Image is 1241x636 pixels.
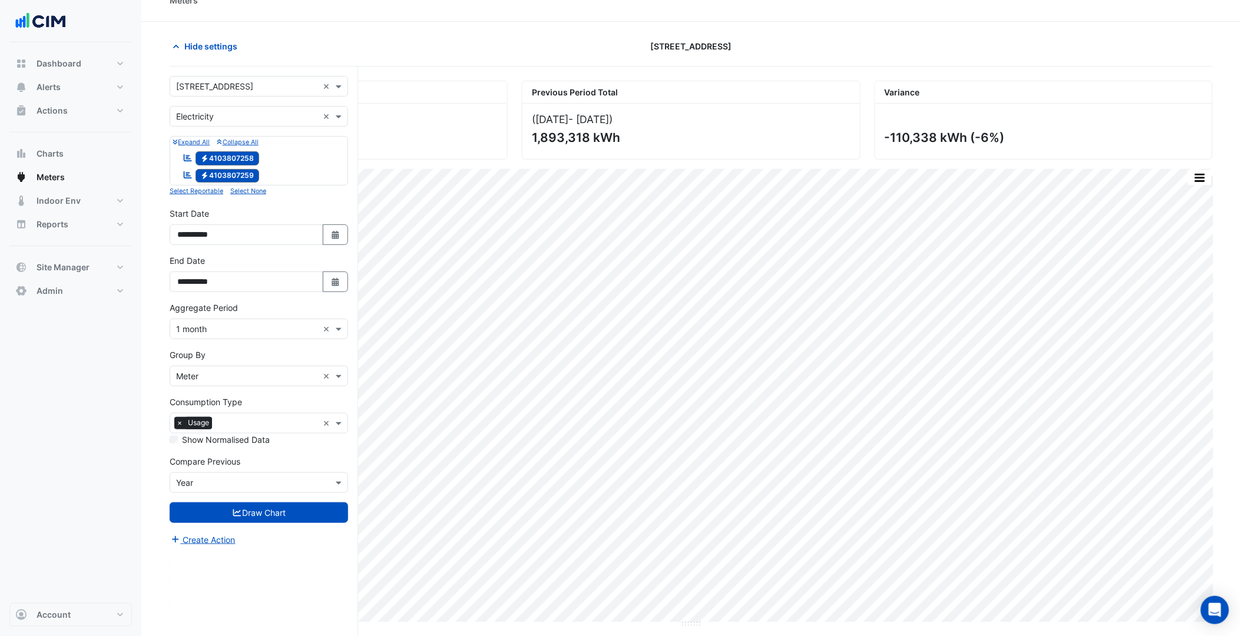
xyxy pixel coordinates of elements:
button: Charts [9,142,132,165]
fa-icon: Select Date [330,277,341,287]
button: Draw Chart [170,502,348,523]
span: × [174,417,185,429]
label: Consumption Type [170,396,242,408]
fa-icon: Electricity [200,154,209,163]
button: Dashboard [9,52,132,75]
app-icon: Actions [15,105,27,117]
button: More Options [1188,170,1212,185]
app-icon: Dashboard [15,58,27,69]
span: Usage [185,417,212,429]
span: Clear [323,417,333,429]
div: Open Intercom Messenger [1201,596,1229,624]
app-icon: Reports [15,218,27,230]
small: Collapse All [217,138,258,146]
span: Alerts [37,81,61,93]
button: Expand All [173,137,210,147]
span: Reports [37,218,68,230]
app-icon: Charts [15,148,27,160]
small: Expand All [173,138,210,146]
app-icon: Site Manager [15,261,27,273]
div: Variance [875,81,1212,104]
fa-icon: Select Date [330,230,341,240]
button: Select Reportable [170,185,223,196]
span: Dashboard [37,58,81,69]
img: Company Logo [14,9,67,33]
span: Clear [323,370,333,382]
button: Admin [9,279,132,303]
app-icon: Admin [15,285,27,297]
div: 1,893,318 kWh [532,130,848,145]
span: Charts [37,148,64,160]
button: Indoor Env [9,189,132,213]
span: Actions [37,105,68,117]
span: - [DATE] [568,113,609,125]
div: -110,338 kWh (-6%) [885,130,1200,145]
fa-icon: Electricity [200,171,209,180]
span: [STREET_ADDRESS] [650,40,732,52]
button: Site Manager [9,256,132,279]
small: Select None [230,187,266,195]
app-icon: Alerts [15,81,27,93]
button: Create Action [170,533,236,546]
fa-icon: Reportable [183,170,193,180]
label: Start Date [170,207,209,220]
label: Show Normalised Data [182,433,270,446]
label: End Date [170,254,205,267]
button: Actions [9,99,132,122]
label: Group By [170,349,206,361]
span: Clear [323,323,333,335]
span: Site Manager [37,261,90,273]
label: Compare Previous [170,455,240,468]
button: Hide settings [170,36,245,57]
span: Admin [37,285,63,297]
button: Account [9,603,132,627]
div: ([DATE] ) [532,113,850,125]
button: Alerts [9,75,132,99]
app-icon: Indoor Env [15,195,27,207]
span: Account [37,609,71,621]
app-icon: Meters [15,171,27,183]
button: Collapse All [217,137,258,147]
label: Aggregate Period [170,302,238,314]
div: Previous Period Total [522,81,859,104]
span: Clear [323,80,333,92]
span: Hide settings [184,40,237,52]
button: Select None [230,185,266,196]
button: Meters [9,165,132,189]
span: 4103807259 [196,169,260,183]
span: Clear [323,110,333,122]
span: Meters [37,171,65,183]
span: 4103807258 [196,151,260,165]
button: Reports [9,213,132,236]
small: Select Reportable [170,187,223,195]
fa-icon: Reportable [183,153,193,163]
span: Indoor Env [37,195,81,207]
